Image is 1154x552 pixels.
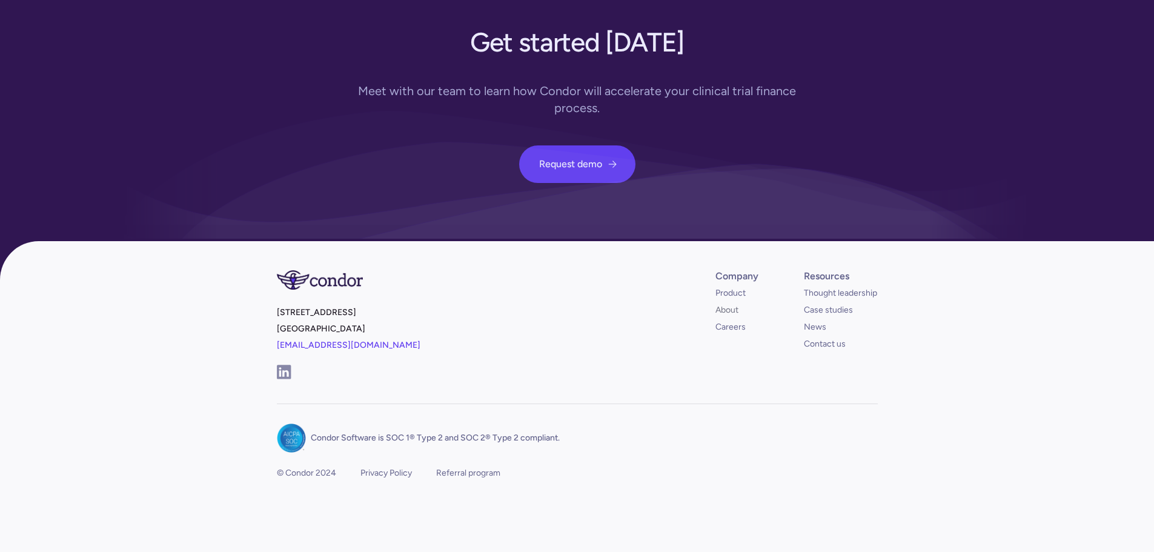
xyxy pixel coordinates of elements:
[715,304,738,316] a: About
[345,82,810,116] div: Meet with our team to learn how Condor will accelerate your clinical trial finance process.
[715,270,758,282] div: Company
[277,340,420,350] a: [EMAIL_ADDRESS][DOMAIN_NAME]
[804,287,877,299] a: Thought leadership
[277,467,336,479] div: © Condor 2024
[519,145,635,183] a: Request demo
[804,321,826,333] a: News
[715,321,746,333] a: Careers
[470,21,684,59] h2: Get started [DATE]
[715,287,746,299] a: Product
[804,270,849,282] div: Resources
[804,338,846,350] a: Contact us
[360,467,412,479] a: Privacy Policy
[607,160,617,170] span: 
[804,304,853,316] a: Case studies
[436,467,500,479] a: Referral program
[311,432,560,444] p: Condor Software is SOC 1® Type 2 and SOC 2® Type 2 compliant.
[277,304,572,363] p: [STREET_ADDRESS] [GEOGRAPHIC_DATA]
